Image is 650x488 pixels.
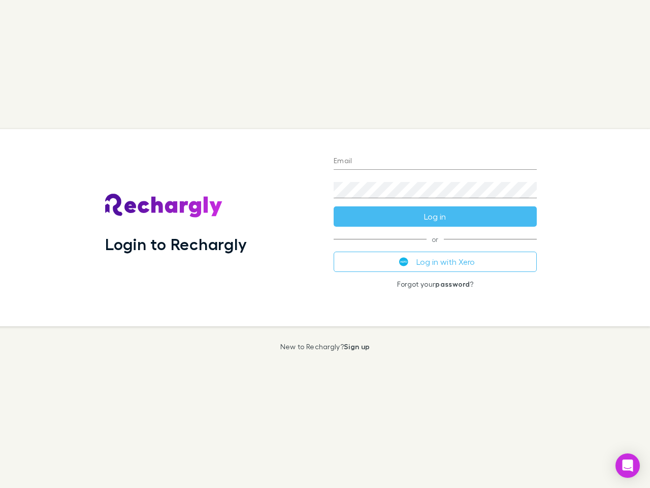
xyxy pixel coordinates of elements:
button: Log in [334,206,537,227]
img: Rechargly's Logo [105,194,223,218]
a: Sign up [344,342,370,351]
h1: Login to Rechargly [105,234,247,254]
button: Log in with Xero [334,252,537,272]
div: Open Intercom Messenger [615,453,640,478]
a: password [435,280,470,288]
p: Forgot your ? [334,280,537,288]
p: New to Rechargly? [280,343,370,351]
img: Xero's logo [399,257,408,266]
